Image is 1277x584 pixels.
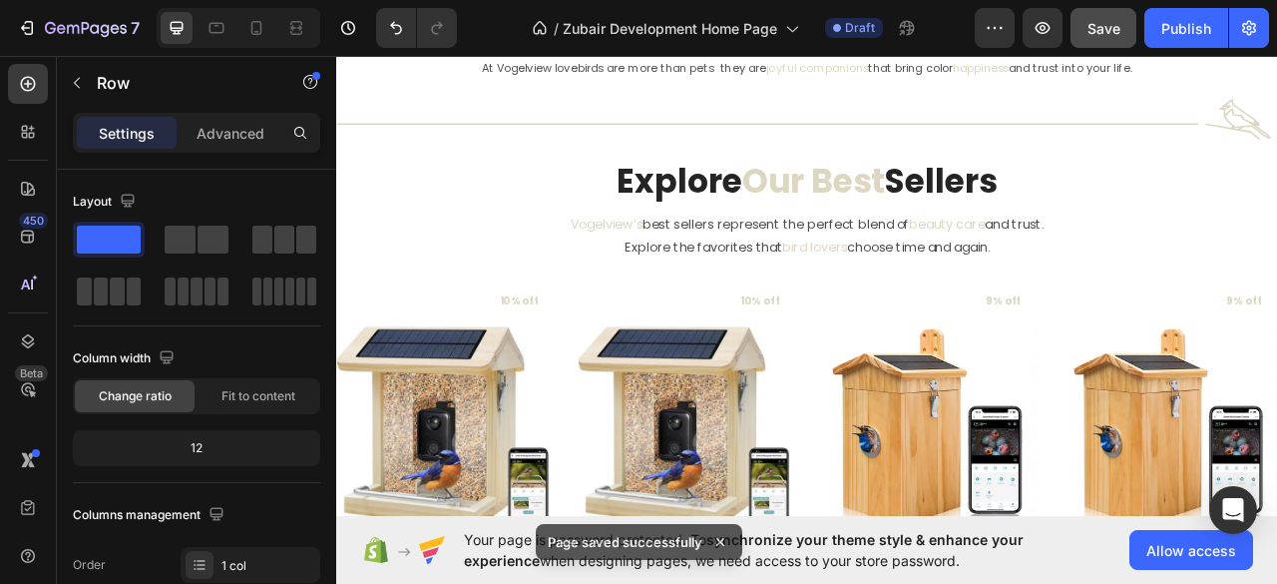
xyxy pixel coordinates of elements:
[1161,18,1211,39] div: Publish
[1146,540,1236,561] span: Allow access
[1120,307,1189,335] pre: 9% off
[568,241,650,264] span: bird lovers
[196,307,269,335] pre: 10% off
[2,239,1195,268] p: Explore the favorites that choose time and again.
[73,556,106,574] div: Order
[336,49,1277,524] iframe: Design area
[73,189,140,216] div: Layout
[1209,486,1257,534] div: Open Intercom Messenger
[77,434,316,462] div: 12
[99,387,172,405] span: Change ratio
[197,123,264,144] p: Advanced
[547,15,676,35] span: joyful companions
[221,387,295,405] span: Fit to content
[221,557,315,575] div: 1 col
[1129,530,1253,570] button: Allow access
[784,15,855,35] span: happiness
[297,212,389,235] span: Vogelview’s
[99,123,155,144] p: Settings
[464,529,1101,571] span: Your page is password protected. To when designing pages, we need access to your store password.
[131,16,140,40] p: 7
[2,13,1195,38] p: At Vogelview lovebirds are more than pets they are that bring color and trust into your life.
[516,139,697,198] span: Our Best
[728,212,825,235] span: beauty care
[1097,40,1197,140] img: gempages_569400379851146220-a58b9407-4d4b-44d6-b574-db2d4d0dd0ca.svg
[73,345,179,372] div: Column width
[8,8,149,48] button: 7
[376,8,457,48] div: Undo/Redo
[845,19,875,37] span: Draft
[97,71,266,95] p: Row
[548,532,702,552] p: Page saved successfully
[502,307,576,335] pre: 10% off
[1087,20,1120,37] span: Save
[19,213,48,229] div: 450
[814,307,883,335] pre: 9% off
[563,18,777,39] span: Zubair Development Home Page
[2,210,1195,239] p: best sellers represent the perfect blend of and trust.
[73,502,228,529] div: Columns management
[554,18,559,39] span: /
[1070,8,1136,48] button: Save
[15,365,48,381] div: Beta
[1144,8,1228,48] button: Publish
